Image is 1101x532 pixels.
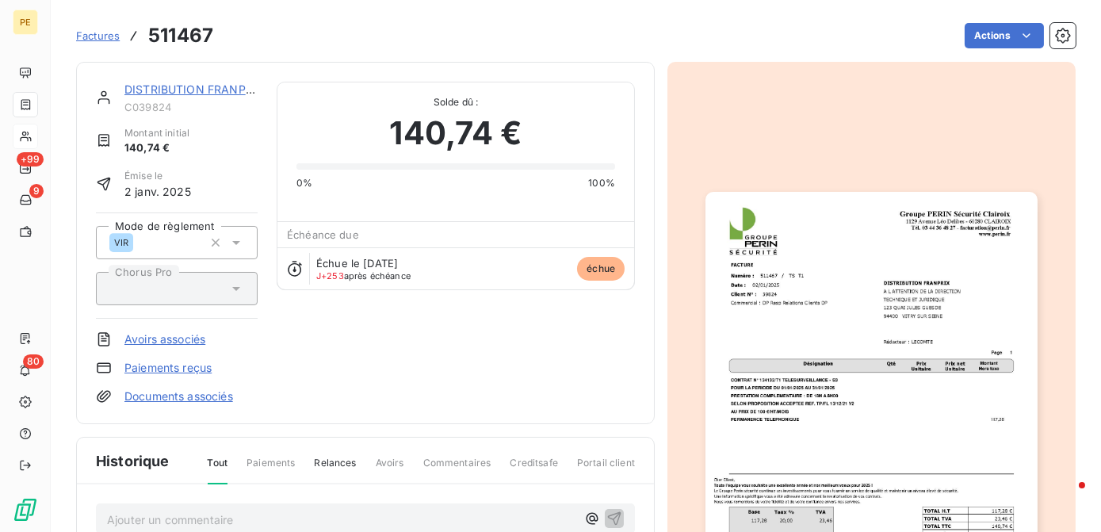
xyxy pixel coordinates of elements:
img: Logo LeanPay [13,497,38,522]
span: Solde dû : [296,95,615,109]
span: C039824 [124,101,258,113]
a: DISTRIBUTION FRANPRIX [124,82,264,96]
span: Échue le [DATE] [316,257,398,270]
span: 0% [296,176,312,190]
span: 140,74 € [389,109,522,157]
a: Paiements reçus [124,360,212,376]
a: Avoirs associés [124,331,205,347]
span: 9 [29,184,44,198]
span: Avoirs [376,456,404,483]
span: Paiements [247,456,295,483]
span: Factures [76,29,120,42]
span: Relances [314,456,356,483]
span: Tout [208,456,228,484]
span: Commentaires [423,456,491,483]
span: 80 [23,354,44,369]
span: Montant initial [124,126,189,140]
span: J+253 [316,270,344,281]
span: VIR [114,238,128,247]
span: Échéance due [287,228,359,241]
h3: 511467 [148,21,213,50]
span: +99 [17,152,44,166]
span: Portail client [577,456,635,483]
a: Documents associés [124,388,233,404]
span: Émise le [124,169,191,183]
span: 100% [588,176,615,190]
button: Actions [965,23,1044,48]
span: après échéance [316,271,411,281]
iframe: Intercom live chat [1047,478,1085,516]
span: Creditsafe [510,456,558,483]
span: échue [577,257,625,281]
a: Factures [76,28,120,44]
span: 2 janv. 2025 [124,183,191,200]
span: 140,74 € [124,140,189,156]
div: PE [13,10,38,35]
span: Historique [96,450,170,472]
